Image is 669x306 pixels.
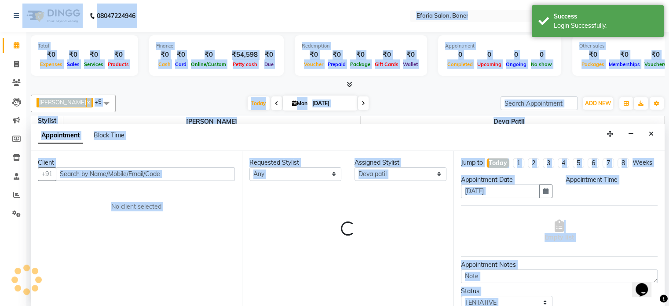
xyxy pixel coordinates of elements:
span: Memberships [607,61,642,67]
div: ₹0 [607,50,642,60]
button: Close [645,127,658,141]
div: Weeks [632,158,652,167]
span: [PERSON_NAME] [39,99,86,106]
input: Search Appointment [501,96,578,110]
li: 8 [618,158,629,168]
div: Today [489,159,507,168]
span: Deva patil [361,116,658,127]
div: ₹0 [82,50,106,60]
span: Ongoing [504,61,529,67]
input: yyyy-mm-dd [461,184,540,198]
input: Search by Name/Mobile/Email/Code [56,167,235,181]
li: 7 [603,158,614,168]
span: Voucher [302,61,325,67]
span: Online/Custom [189,61,228,67]
span: Products [106,61,131,67]
div: ₹0 [38,50,65,60]
div: Success [554,12,657,21]
a: x [86,99,90,106]
b: 08047224946 [97,4,135,28]
div: 0 [475,50,504,60]
img: logo [22,4,83,28]
div: ₹0 [325,50,348,60]
li: 6 [588,158,599,168]
span: Services [82,61,106,67]
span: +5 [95,98,108,105]
input: 2025-09-01 [310,97,354,110]
div: Client [38,158,235,167]
div: ₹0 [348,50,373,60]
div: Finance [156,42,277,50]
div: ₹0 [189,50,228,60]
span: Cash [156,61,173,67]
div: 0 [504,50,529,60]
div: Redemption [302,42,420,50]
span: Today [248,96,270,110]
li: 3 [543,158,554,168]
li: 5 [573,158,584,168]
div: ₹0 [106,50,131,60]
span: Petty cash [230,61,260,67]
span: [PERSON_NAME] [63,116,360,127]
button: +91 [38,167,56,181]
div: Assigned Stylist [355,158,446,167]
span: Gift Cards [373,61,401,67]
span: No show [529,61,554,67]
span: Packages [579,61,607,67]
span: Empty list [545,220,574,242]
div: Appointment Date [461,175,553,184]
div: ₹0 [401,50,420,60]
div: Appointment Time [566,175,658,184]
span: Expenses [38,61,65,67]
div: No client selected [59,202,214,211]
div: 0 [445,50,475,60]
span: Upcoming [475,61,504,67]
div: Login Successfully. [554,21,657,30]
span: Mon [290,100,310,107]
span: ADD NEW [585,100,611,107]
div: Appointment [445,42,554,50]
span: Appointment [38,128,83,144]
span: Card [173,61,189,67]
div: ₹0 [65,50,82,60]
div: ₹0 [261,50,277,60]
div: ₹0 [173,50,189,60]
iframe: chat widget [632,271,660,297]
div: ₹0 [302,50,325,60]
span: Prepaid [325,61,348,67]
div: 0 [529,50,554,60]
li: 4 [558,158,569,168]
div: ₹0 [579,50,607,60]
div: Total [38,42,131,50]
span: Due [262,61,276,67]
div: ₹0 [642,50,669,60]
span: Sales [65,61,82,67]
span: Wallet [401,61,420,67]
span: Completed [445,61,475,67]
li: 1 [513,158,524,168]
div: Appointment Notes [461,260,658,269]
span: Vouchers [642,61,669,67]
div: ₹0 [373,50,401,60]
div: Jump to [461,158,483,167]
button: ADD NEW [583,97,613,110]
span: Block Time [94,131,124,139]
div: Status [461,287,553,296]
div: ₹54,598 [228,50,261,60]
li: 2 [528,158,539,168]
div: ₹0 [156,50,173,60]
div: Requested Stylist [249,158,341,167]
span: Package [348,61,373,67]
div: Stylist [31,116,63,125]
